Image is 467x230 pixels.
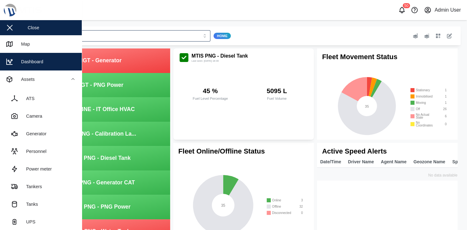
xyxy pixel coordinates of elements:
div: Tanks [21,201,38,208]
a: Power meter [5,160,77,178]
div: 1 [433,101,447,104]
span: MGT - PNG Power [76,81,123,89]
div: 5095 L [267,86,287,96]
div: Personnel [21,148,47,155]
a: Tanks [5,195,77,213]
a: MTIS PNG - Diesel Tank [30,146,170,171]
a: Personnel [5,143,77,160]
th: Driver Name [345,156,378,168]
a: MGT - Generator [30,48,170,73]
div: MTIS PNG - Diesel Tank [192,52,248,60]
div: Immobilised [416,95,432,98]
div: Fuel Level Percentage [193,96,228,101]
div: 26 [433,108,447,110]
span: MTIS BNE - IT Office HVAC [65,105,135,114]
button: Admin User [423,6,462,14]
div: Admin User [435,6,461,14]
a: MTIS BNE - IT Office HVAC [30,97,170,122]
span: MTIS PNG - PNG Power [69,203,131,211]
div: Off [416,108,430,110]
div: Map [16,41,30,48]
a: ATS [5,90,77,107]
input: Choose a dashboard [30,30,210,42]
div: 32 [289,205,303,208]
a: MTIS PNG - Calibration La... [30,122,170,146]
div: Stationary [416,89,430,92]
span: MTIS PNG - Calibration La... [64,130,136,138]
div: Fuel Volume [267,96,286,101]
a: MGT - PNG Power [30,73,170,98]
span: Home [217,33,228,39]
a: Generator [5,125,77,143]
div: Tankers [21,183,42,190]
div: Generator [21,130,47,137]
div: Offline [272,205,286,208]
h3: Fleet Online/Offline Status [178,147,265,156]
div: 0 [294,211,303,214]
a: MTIS PNG - Generator CAT [30,171,170,195]
th: Agent Name [378,156,410,168]
div: 0 [436,123,447,126]
tspan: 35 [221,203,225,208]
tspan: 35 [365,104,369,108]
a: Camera [5,107,77,125]
a: MTIS PNG - PNG Power [30,195,170,219]
div: 45 % [203,86,218,96]
th: Date/Time [317,156,345,168]
div: 6 [433,115,447,118]
a: Tankers [5,178,77,195]
div: 1 [436,95,447,98]
div: Moving [416,101,430,104]
div: No Coordinates [416,121,433,127]
div: Last seen: [DATE] 18:30 [192,59,219,63]
div: Assets [16,76,35,83]
div: Camera [21,113,42,120]
h3: Fleet Movement Status [322,52,398,62]
img: Main Logo [3,3,85,17]
div: Disconnected [272,211,291,214]
div: No Actual State [416,113,430,119]
th: Geozone Name [410,156,449,168]
div: Dashboard [16,58,43,65]
span: MTIS PNG - Generator CAT [65,178,135,187]
span: MGT - Generator [78,56,122,65]
div: Power meter [21,165,52,172]
div: 3 [289,199,303,202]
div: Close [28,24,39,31]
div: ATS [21,95,35,102]
div: 50 [403,3,410,8]
div: Online [272,199,286,202]
div: UPS [21,218,36,225]
div: 1 [433,89,447,92]
span: MTIS PNG - Diesel Tank [69,154,131,162]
